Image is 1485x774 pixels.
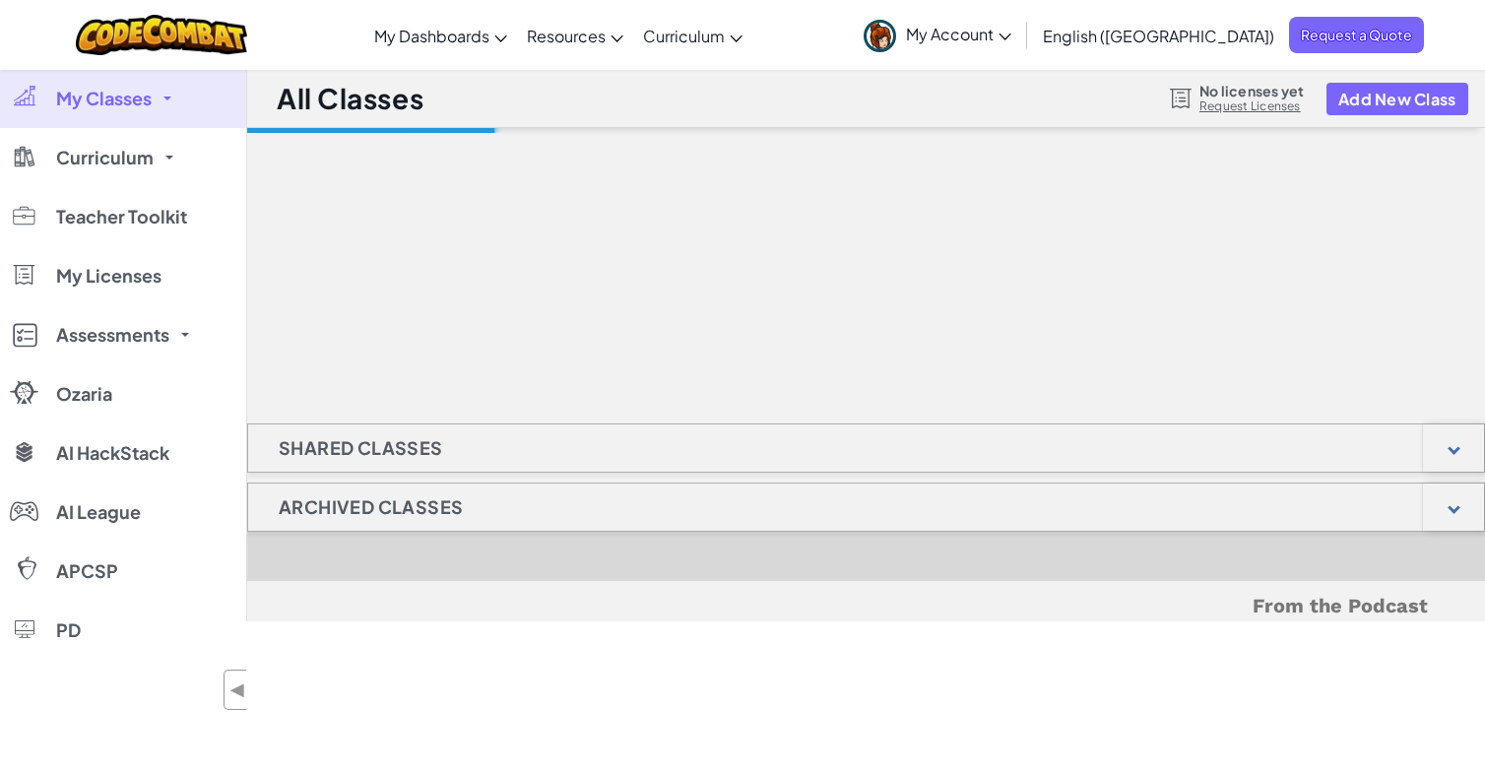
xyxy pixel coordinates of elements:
span: Resources [527,26,606,46]
button: Add New Class [1326,83,1468,115]
span: My Classes [56,90,152,107]
span: My Licenses [56,267,161,285]
a: My Account [854,4,1021,66]
span: English ([GEOGRAPHIC_DATA]) [1043,26,1274,46]
img: CodeCombat logo [76,15,248,55]
h1: Shared Classes [248,423,474,473]
span: AI HackStack [56,444,169,462]
h5: From the Podcast [305,591,1428,621]
a: English ([GEOGRAPHIC_DATA]) [1033,9,1284,62]
a: My Dashboards [364,9,517,62]
span: ◀ [229,676,246,704]
span: My Account [906,24,1011,44]
h1: Archived Classes [248,483,493,532]
a: Curriculum [633,9,752,62]
h1: All Classes [277,80,423,117]
span: Teacher Toolkit [56,208,187,226]
span: Assessments [56,326,169,344]
a: Resources [517,9,633,62]
span: AI League [56,503,141,521]
span: No licenses yet [1199,83,1304,98]
img: avatar [864,20,896,52]
span: Ozaria [56,385,112,403]
a: Request Licenses [1199,98,1304,114]
a: Request a Quote [1289,17,1424,53]
span: Curriculum [643,26,725,46]
span: My Dashboards [374,26,489,46]
span: Curriculum [56,149,154,166]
